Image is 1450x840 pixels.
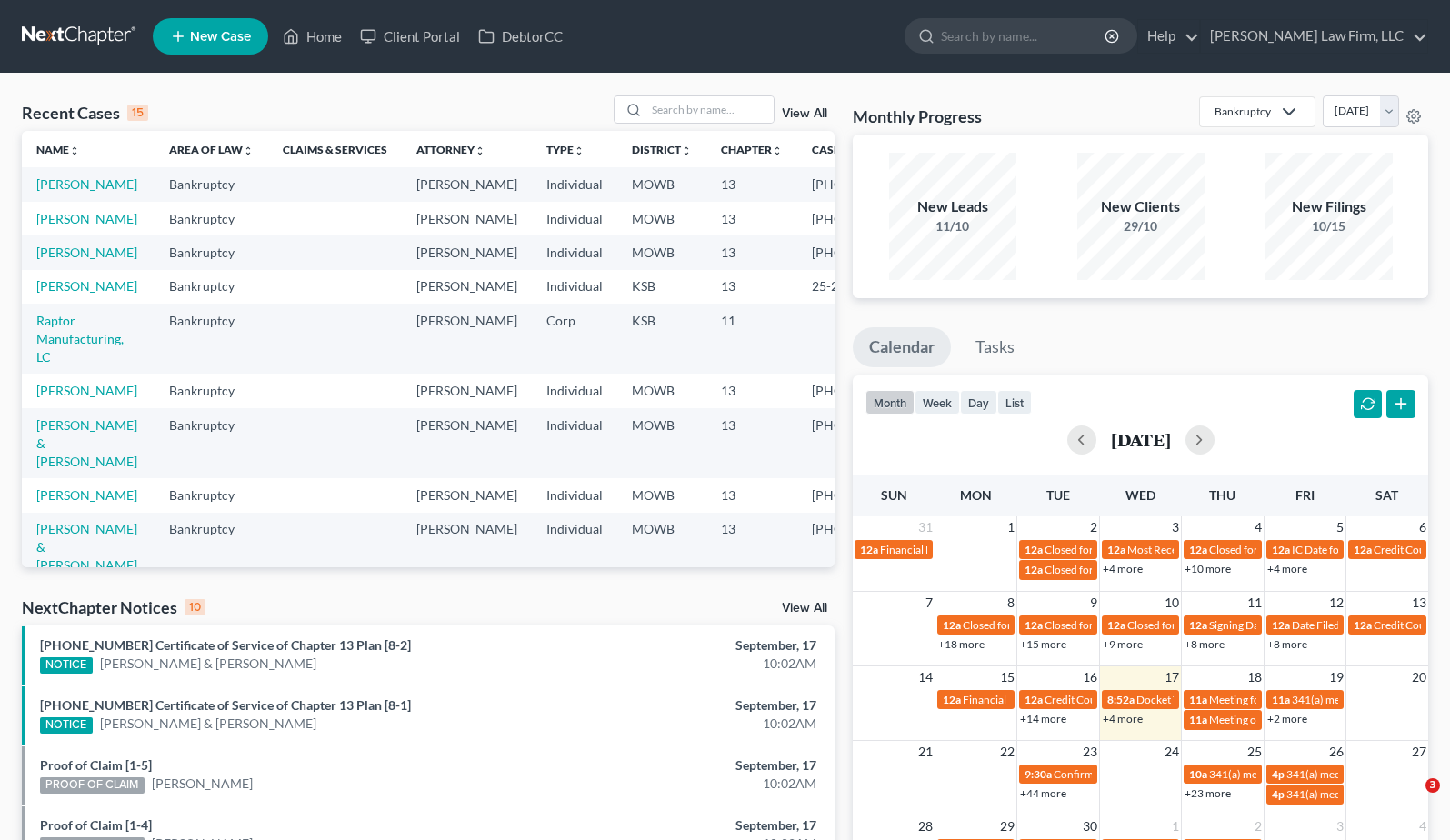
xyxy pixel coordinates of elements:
h3: Monthly Progress [853,105,982,127]
span: 1 [1170,815,1181,837]
span: 12a [1025,693,1043,706]
td: [PERSON_NAME] [402,304,532,374]
span: Credit Counseling for [PERSON_NAME] & [PERSON_NAME] [1045,693,1330,706]
div: September, 17 [570,756,816,775]
span: 11a [1272,693,1290,706]
button: list [997,390,1032,415]
a: +18 more [938,637,985,651]
span: 12a [1354,543,1372,556]
td: Bankruptcy [155,235,268,269]
td: Corp [532,304,617,374]
span: 12a [1025,563,1043,576]
i: unfold_more [772,145,783,156]
a: +14 more [1020,712,1066,725]
span: 341(a) meeting for Bar K Holdings, LLC [1209,767,1393,781]
span: 15 [998,666,1016,688]
span: 27 [1410,741,1428,763]
a: [PERSON_NAME] & [PERSON_NAME] [36,521,137,573]
a: Nameunfold_more [36,143,80,156]
button: week [915,390,960,415]
a: +8 more [1267,637,1307,651]
div: Recent Cases [22,102,148,124]
i: unfold_more [69,145,80,156]
td: [PERSON_NAME] [402,513,532,583]
td: Individual [532,167,617,201]
a: [PERSON_NAME] [36,245,137,260]
a: +9 more [1103,637,1143,651]
td: [PERSON_NAME] [402,167,532,201]
th: Claims & Services [268,131,402,167]
span: 3 [1170,516,1181,538]
td: MOWB [617,167,706,201]
span: 12a [943,693,961,706]
td: MOWB [617,202,706,235]
a: Client Portal [351,20,469,53]
a: View All [782,107,827,120]
span: 12a [1354,618,1372,632]
a: Calendar [853,327,951,367]
span: 30 [1081,815,1099,837]
span: 4p [1272,767,1285,781]
td: [PERSON_NAME] [402,408,532,478]
a: [PERSON_NAME] [36,487,137,503]
a: DebtorCC [469,20,572,53]
span: 28 [916,815,935,837]
div: 10/15 [1265,217,1393,235]
span: Meeting of Creditors for [PERSON_NAME] [1209,713,1411,726]
span: 12a [1272,618,1290,632]
h2: [DATE] [1111,430,1171,449]
td: Bankruptcy [155,304,268,374]
td: 25-20990 [797,270,939,304]
a: Proof of Claim [1-4] [40,817,152,833]
span: Sun [881,487,907,503]
td: [PERSON_NAME] [402,478,532,512]
span: 11 [1245,592,1264,614]
a: [PERSON_NAME] [36,383,137,398]
span: Closed for [PERSON_NAME] & [PERSON_NAME] [1045,618,1277,632]
td: [PERSON_NAME] [402,235,532,269]
div: New Clients [1077,196,1205,217]
span: 18 [1245,666,1264,688]
span: 24 [1163,741,1181,763]
span: New Case [190,30,251,44]
span: 5 [1335,516,1345,538]
span: 8:52a [1107,693,1135,706]
span: 11a [1189,693,1207,706]
a: +2 more [1267,712,1307,725]
td: [PERSON_NAME] [402,202,532,235]
td: KSB [617,270,706,304]
a: Proof of Claim [1-5] [40,757,152,773]
button: day [960,390,997,415]
span: 12a [1189,618,1207,632]
td: [PHONE_NUMBER] [797,167,939,201]
td: [PHONE_NUMBER] [797,202,939,235]
span: 22 [998,741,1016,763]
td: Bankruptcy [155,408,268,478]
span: 12a [1272,543,1290,556]
span: 12a [1025,618,1043,632]
span: 31 [916,516,935,538]
a: Chapterunfold_more [721,143,783,156]
span: 3 [1425,778,1440,793]
a: Districtunfold_more [632,143,692,156]
iframe: Intercom live chat [1388,778,1432,822]
td: [PHONE_NUMBER] [797,374,939,407]
a: +4 more [1267,562,1307,575]
div: NOTICE [40,717,93,734]
span: Financial Management for [PERSON_NAME] [963,693,1175,706]
a: [PERSON_NAME] [36,211,137,226]
span: 7 [924,592,935,614]
a: Typeunfold_more [546,143,585,156]
span: Mon [960,487,992,503]
span: 12a [1107,618,1125,632]
span: 16 [1081,666,1099,688]
div: NextChapter Notices [22,596,205,618]
span: 12a [943,618,961,632]
td: [PERSON_NAME] [402,374,532,407]
span: 6 [1417,516,1428,538]
a: Attorneyunfold_more [416,143,485,156]
span: Fri [1295,487,1315,503]
a: +10 more [1185,562,1231,575]
span: 4p [1272,787,1285,801]
a: View All [782,602,827,615]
